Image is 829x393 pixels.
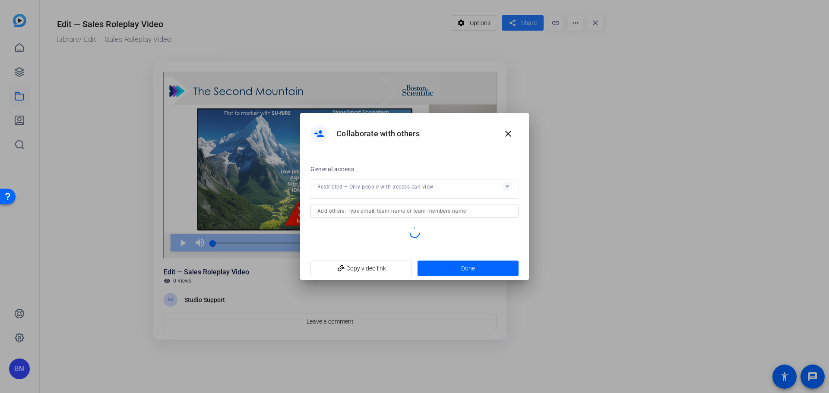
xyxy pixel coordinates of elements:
[317,206,512,216] input: Add others: Type email, team name or team members name
[310,164,354,174] h2: General access
[336,129,420,139] h1: Collaborate with others
[461,264,475,273] span: Done
[503,129,513,139] mat-icon: close
[418,261,519,276] button: Done
[314,129,324,139] mat-icon: person_add
[317,260,405,277] span: Copy video link
[334,261,348,276] mat-icon: add_link
[310,261,412,276] button: Copy video link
